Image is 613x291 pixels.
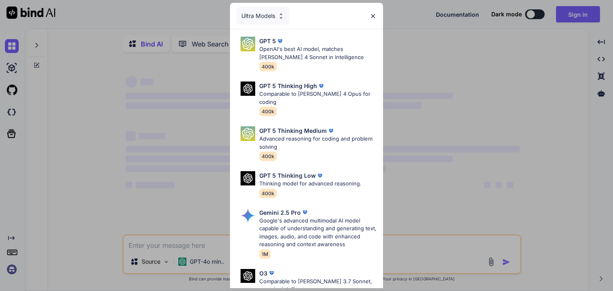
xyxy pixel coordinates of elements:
[259,62,277,71] span: 400k
[236,7,289,25] div: Ultra Models
[259,107,277,116] span: 400k
[241,208,255,223] img: Pick Models
[241,126,255,141] img: Pick Models
[259,37,276,45] p: GPT 5
[259,269,267,278] p: O3
[259,45,377,61] p: OpenAI's best AI model, matches [PERSON_NAME] 4 Sonnet in Intelligence
[259,189,277,198] span: 400k
[278,13,285,20] img: Pick Models
[241,171,255,185] img: Pick Models
[259,249,271,259] span: 1M
[241,37,255,51] img: Pick Models
[259,126,327,135] p: GPT 5 Thinking Medium
[276,37,284,45] img: premium
[327,127,335,135] img: premium
[241,269,255,283] img: Pick Models
[259,171,316,180] p: GPT 5 Thinking Low
[370,13,377,20] img: close
[259,82,317,90] p: GPT 5 Thinking High
[317,82,325,90] img: premium
[267,269,276,277] img: premium
[259,180,361,188] p: Thinking model for advanced reasoning.
[259,208,301,217] p: Gemini 2.5 Pro
[316,172,324,180] img: premium
[259,135,377,151] p: Advanced reasoning for coding and problem solving
[259,90,377,106] p: Comparable to [PERSON_NAME] 4 Opus for coding
[241,82,255,96] img: Pick Models
[301,208,309,216] img: premium
[259,217,377,249] p: Google's advanced multimodal AI model capable of understanding and generating text, images, audio...
[259,152,277,161] span: 400k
